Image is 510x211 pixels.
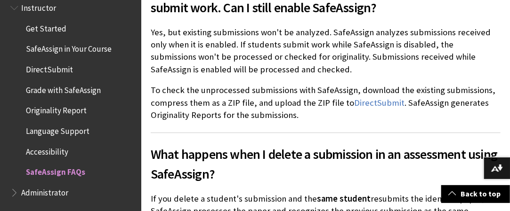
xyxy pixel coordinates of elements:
span: DirectSubmit [26,62,73,74]
span: same student [317,193,371,204]
p: Yes, but existing submissions won't be analyzed. SafeAssign analyzes submissions received only wh... [151,26,501,76]
span: Administrator [21,185,68,197]
span: Originality Report [26,103,87,116]
a: DirectSubmit [354,97,405,109]
p: To check the unprocessed submissions with SafeAssign, download the existing submissions, compress... [151,84,501,121]
span: SafeAssign FAQs [26,164,85,177]
span: Accessibility [26,144,68,156]
a: Back to top [441,185,510,203]
span: Get Started [26,21,66,33]
span: What happens when I delete a submission in an assessment using SafeAssign? [151,144,501,184]
span: Grade with SafeAssign [26,82,101,95]
span: Language Support [26,123,89,136]
span: SafeAssign in Your Course [26,41,112,54]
